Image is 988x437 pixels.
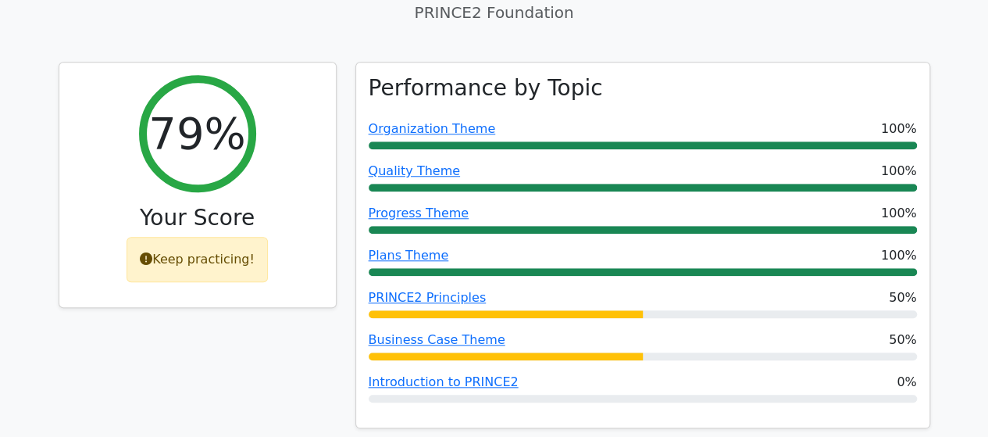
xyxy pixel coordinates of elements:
span: 100% [881,162,917,181]
a: Organization Theme [369,121,496,136]
h3: Performance by Topic [369,75,603,102]
h2: 79% [148,107,245,159]
span: 0% [897,373,916,392]
h3: Your Score [72,205,323,231]
a: PRINCE2 Principles [369,290,487,305]
a: Progress Theme [369,206,469,220]
a: Quality Theme [369,163,460,178]
span: 100% [881,204,917,223]
p: PRINCE2 Foundation [59,1,930,24]
div: Keep practicing! [127,237,268,282]
span: 100% [881,246,917,265]
a: Business Case Theme [369,332,505,347]
a: Introduction to PRINCE2 [369,374,519,389]
span: 50% [889,288,917,307]
a: Plans Theme [369,248,449,263]
span: 100% [881,120,917,138]
span: 50% [889,331,917,349]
